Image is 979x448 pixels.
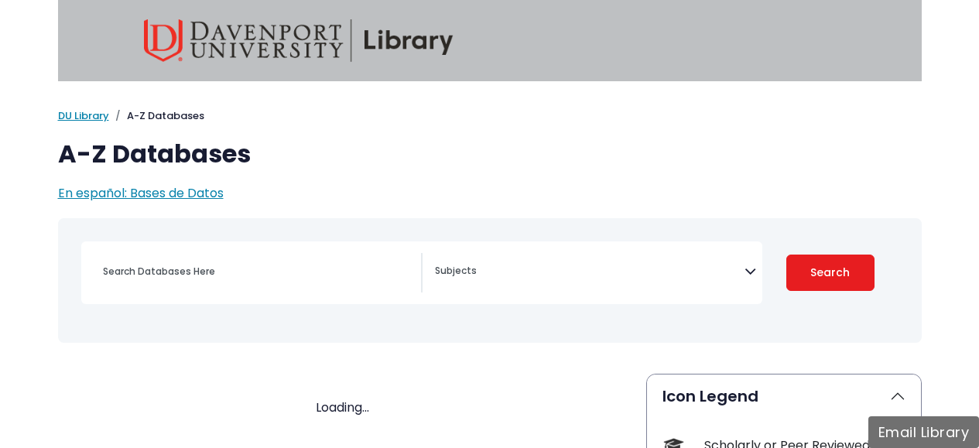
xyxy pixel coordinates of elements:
textarea: Search [435,266,745,279]
li: A-Z Databases [109,108,204,124]
button: Submit for Search Results [786,255,875,291]
h1: A-Z Databases [58,139,922,169]
a: DU Library [58,108,109,123]
nav: Search filters [58,218,922,343]
div: Loading... [58,398,628,417]
a: En español: Bases de Datos [58,184,224,202]
img: Davenport University Library [144,19,454,62]
button: Icon Legend [647,374,921,418]
nav: breadcrumb [58,108,922,124]
input: Search database by title or keyword [94,260,421,282]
